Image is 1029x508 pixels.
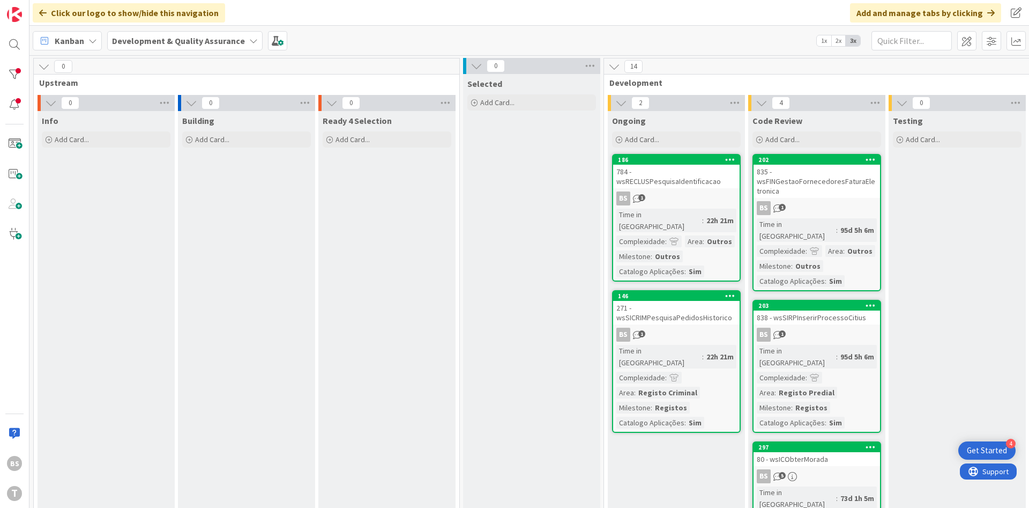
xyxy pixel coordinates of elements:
[616,402,651,414] div: Milestone
[779,204,786,211] span: 1
[625,135,659,144] span: Add Card...
[616,192,630,205] div: BS
[825,245,843,257] div: Area
[195,135,229,144] span: Add Card...
[613,155,740,165] div: 186
[779,330,786,337] span: 1
[651,251,652,262] span: :
[467,78,502,89] span: Selected
[665,235,667,247] span: :
[704,351,736,363] div: 22h 21m
[684,266,686,277] span: :
[480,98,514,107] span: Add Card...
[652,402,690,414] div: Registos
[612,115,646,126] span: Ongoing
[754,301,880,325] div: 203838 - wsSIRPInserirProcessoCitius
[202,97,220,109] span: 0
[636,387,700,399] div: Registo Criminal
[850,3,1001,23] div: Add and manage tabs by clicking
[638,330,645,337] span: 1
[686,417,704,429] div: Sim
[754,469,880,483] div: BS
[613,291,740,325] div: 146271 - wsSICRIMPesquisaPedidosHistorico
[757,417,825,429] div: Catalogo Aplicações
[757,387,774,399] div: Area
[754,311,880,325] div: 838 - wsSIRPInserirProcessoCitius
[806,372,807,384] span: :
[613,192,740,205] div: BS
[702,215,704,226] span: :
[838,351,877,363] div: 95d 5h 6m
[665,372,667,384] span: :
[757,328,771,342] div: BS
[838,492,877,504] div: 73d 1h 5m
[631,97,650,109] span: 2
[616,417,684,429] div: Catalogo Aplicações
[613,301,740,325] div: 271 - wsSICRIMPesquisaPedidosHistorico
[612,154,741,282] a: 186784 - wsRECLUSPesquisaIdentificacaoBSTime in [GEOGRAPHIC_DATA]:22h 21mComplexidade:Area:Outros...
[61,97,79,109] span: 0
[618,292,740,300] div: 146
[765,135,800,144] span: Add Card...
[616,372,665,384] div: Complexidade
[752,154,881,291] a: 202835 - wsFINGestaoFornecedoresFaturaEletronicaBSTime in [GEOGRAPHIC_DATA]:95d 5h 6mComplexidade...
[967,445,1007,456] div: Get Started
[836,224,838,236] span: :
[612,290,741,433] a: 146271 - wsSICRIMPesquisaPedidosHistoricoBSTime in [GEOGRAPHIC_DATA]:22h 21mComplexidade:Area:Reg...
[616,251,651,262] div: Milestone
[754,165,880,198] div: 835 - wsFINGestaoFornecedoresFaturaEletronica
[845,245,875,257] div: Outros
[112,35,245,46] b: Development & Quality Assurance
[806,245,807,257] span: :
[686,266,704,277] div: Sim
[906,135,940,144] span: Add Card...
[618,156,740,164] div: 186
[779,472,786,479] span: 5
[893,115,923,126] span: Testing
[757,402,791,414] div: Milestone
[757,469,771,483] div: BS
[825,275,826,287] span: :
[757,201,771,215] div: BS
[616,387,634,399] div: Area
[651,402,652,414] span: :
[757,260,791,272] div: Milestone
[757,345,836,369] div: Time in [GEOGRAPHIC_DATA]
[758,302,880,310] div: 203
[774,387,776,399] span: :
[323,115,392,126] span: Ready 4 Selection
[39,77,446,88] span: Upstream
[342,97,360,109] span: 0
[704,215,736,226] div: 22h 21m
[1006,439,1016,448] div: 4
[685,235,703,247] div: Area
[704,235,735,247] div: Outros
[836,351,838,363] span: :
[843,245,845,257] span: :
[684,417,686,429] span: :
[754,301,880,311] div: 203
[54,60,72,73] span: 0
[613,291,740,301] div: 146
[33,3,225,23] div: Click our logo to show/hide this navigation
[826,275,845,287] div: Sim
[912,97,930,109] span: 0
[613,155,740,188] div: 186784 - wsRECLUSPesquisaIdentificacao
[616,266,684,277] div: Catalogo Aplicações
[638,194,645,201] span: 1
[616,209,702,232] div: Time in [GEOGRAPHIC_DATA]
[55,135,89,144] span: Add Card...
[7,456,22,471] div: BS
[616,328,630,342] div: BS
[836,492,838,504] span: :
[613,165,740,188] div: 784 - wsRECLUSPesquisaIdentificacao
[754,201,880,215] div: BS
[758,156,880,164] div: 202
[624,60,643,73] span: 14
[772,97,790,109] span: 4
[335,135,370,144] span: Add Card...
[958,441,1016,460] div: Open Get Started checklist, remaining modules: 4
[754,155,880,165] div: 202
[752,300,881,433] a: 203838 - wsSIRPInserirProcessoCitiusBSTime in [GEOGRAPHIC_DATA]:95d 5h 6mComplexidade:Area:Regist...
[757,372,806,384] div: Complexidade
